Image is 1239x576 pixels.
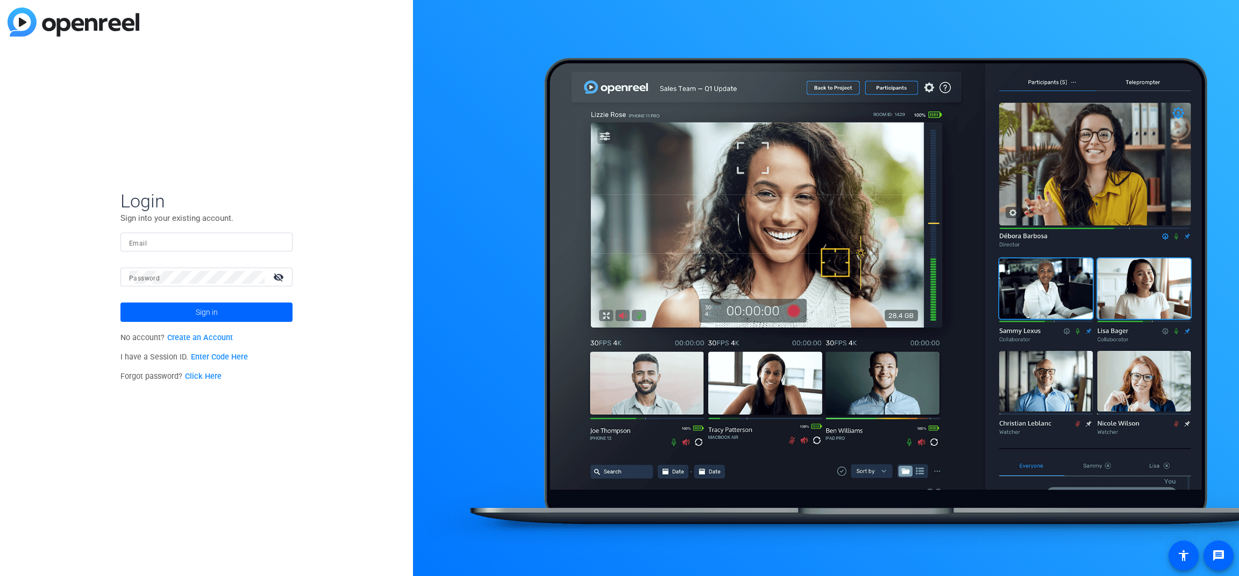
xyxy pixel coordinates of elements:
[120,372,222,381] span: Forgot password?
[8,8,139,37] img: blue-gradient.svg
[191,352,248,362] a: Enter Code Here
[120,212,293,224] p: Sign into your existing account.
[1177,549,1190,562] mat-icon: accessibility
[267,269,293,285] mat-icon: visibility_off
[129,240,147,247] mat-label: Email
[196,299,218,326] span: Sign in
[185,372,222,381] a: Click Here
[120,303,293,322] button: Sign in
[167,333,233,342] a: Create an Account
[120,190,293,212] span: Login
[120,352,248,362] span: I have a Session ID.
[129,236,284,249] input: Enter Email Address
[129,275,160,282] mat-label: Password
[1212,549,1225,562] mat-icon: message
[120,333,233,342] span: No account?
